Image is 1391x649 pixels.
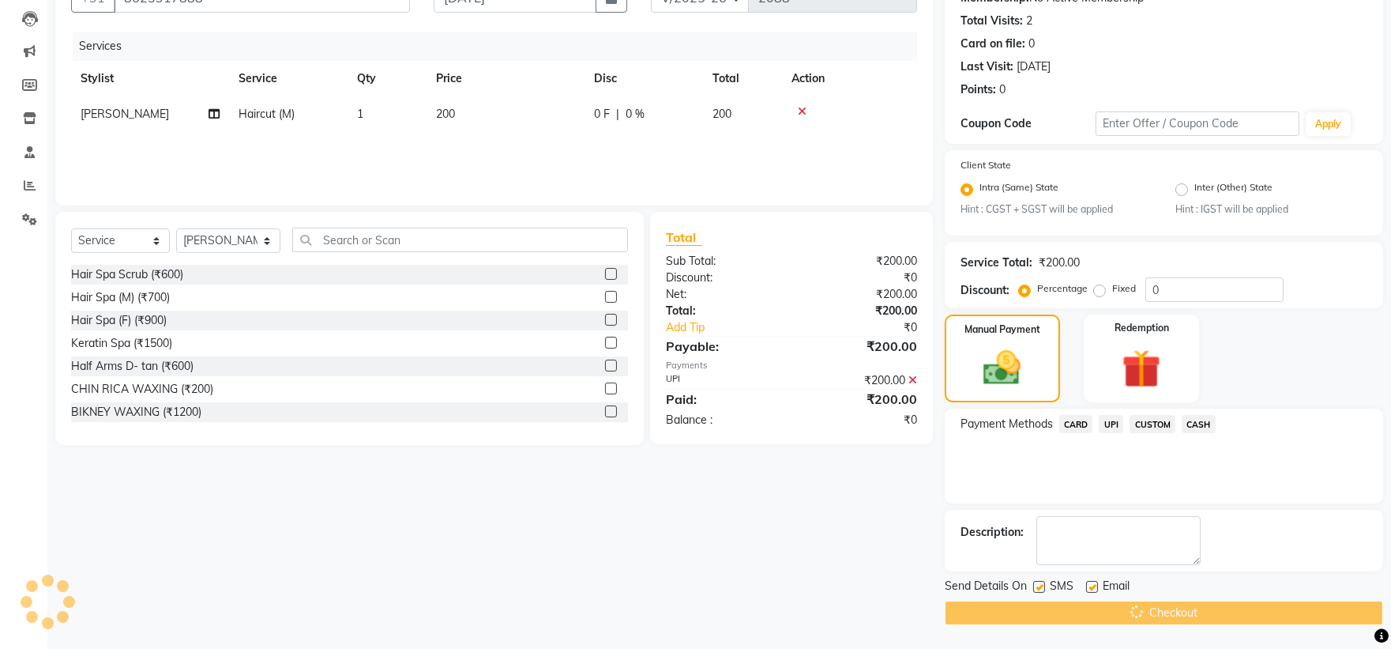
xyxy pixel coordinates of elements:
a: Add Tip [654,319,814,336]
div: Service Total: [961,255,1032,271]
div: Hair Spa (F) (₹900) [71,312,167,329]
div: Services [73,32,929,61]
div: Discount: [654,270,791,286]
div: ₹200.00 [791,372,929,389]
div: BIKNEY WAXING (₹1200) [71,404,201,421]
div: Sub Total: [654,253,791,270]
small: Hint : CGST + SGST will be applied [961,202,1152,217]
span: 200 [712,107,731,121]
div: Hair Spa (M) (₹700) [71,289,170,306]
span: Payment Methods [961,416,1053,432]
div: Balance : [654,412,791,428]
span: CUSTOM [1130,415,1175,433]
img: _cash.svg [972,346,1032,389]
span: SMS [1050,578,1073,598]
th: Qty [348,61,427,96]
span: Email [1103,578,1130,598]
div: ₹200.00 [791,253,929,270]
div: ₹0 [791,412,929,428]
label: Intra (Same) State [979,180,1058,199]
th: Total [703,61,782,96]
input: Search or Scan [292,228,629,252]
th: Price [427,61,585,96]
div: Coupon Code [961,115,1096,132]
div: Paid: [654,390,791,409]
span: | [616,106,619,123]
div: Card on file: [961,36,1025,52]
div: Total: [654,303,791,319]
span: [PERSON_NAME] [81,107,169,121]
img: _gift.svg [1110,345,1173,393]
div: Description: [961,524,1024,541]
div: Discount: [961,282,1009,299]
div: Net: [654,286,791,303]
small: Hint : IGST will be applied [1175,202,1367,217]
div: 0 [999,81,1006,98]
div: Payable: [654,337,791,356]
span: CARD [1059,415,1093,433]
div: [DATE] [1017,58,1051,75]
span: UPI [1099,415,1123,433]
div: CHIN RICA WAXING (₹200) [71,381,213,398]
div: 0 [1028,36,1035,52]
label: Percentage [1037,281,1088,296]
span: 1 [357,107,363,121]
span: 0 F [594,106,610,123]
div: Hair Spa Scrub (₹600) [71,266,183,283]
span: Total [666,229,702,246]
div: Last Visit: [961,58,1013,75]
label: Inter (Other) State [1194,180,1273,199]
label: Redemption [1115,321,1169,335]
div: ₹0 [814,319,929,336]
span: 0 % [626,106,645,123]
div: ₹200.00 [1039,255,1080,271]
th: Stylist [71,61,229,96]
label: Manual Payment [964,323,1040,337]
div: Total Visits: [961,13,1023,29]
label: Fixed [1112,281,1136,296]
div: ₹0 [791,270,929,286]
div: Keratin Spa (₹1500) [71,335,172,352]
th: Service [229,61,348,96]
span: Send Details On [945,578,1027,598]
div: ₹200.00 [791,390,929,409]
th: Disc [585,61,703,96]
span: 200 [436,107,455,121]
div: 2 [1026,13,1032,29]
button: Apply [1306,112,1351,136]
input: Enter Offer / Coupon Code [1096,111,1299,136]
div: ₹200.00 [791,286,929,303]
label: Client State [961,158,1011,172]
span: CASH [1182,415,1216,433]
span: Haircut (M) [239,107,295,121]
th: Action [782,61,917,96]
div: ₹200.00 [791,337,929,356]
div: UPI [654,372,791,389]
div: Half Arms D- tan (₹600) [71,358,194,375]
div: Payments [666,359,916,372]
div: Points: [961,81,996,98]
div: ₹200.00 [791,303,929,319]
